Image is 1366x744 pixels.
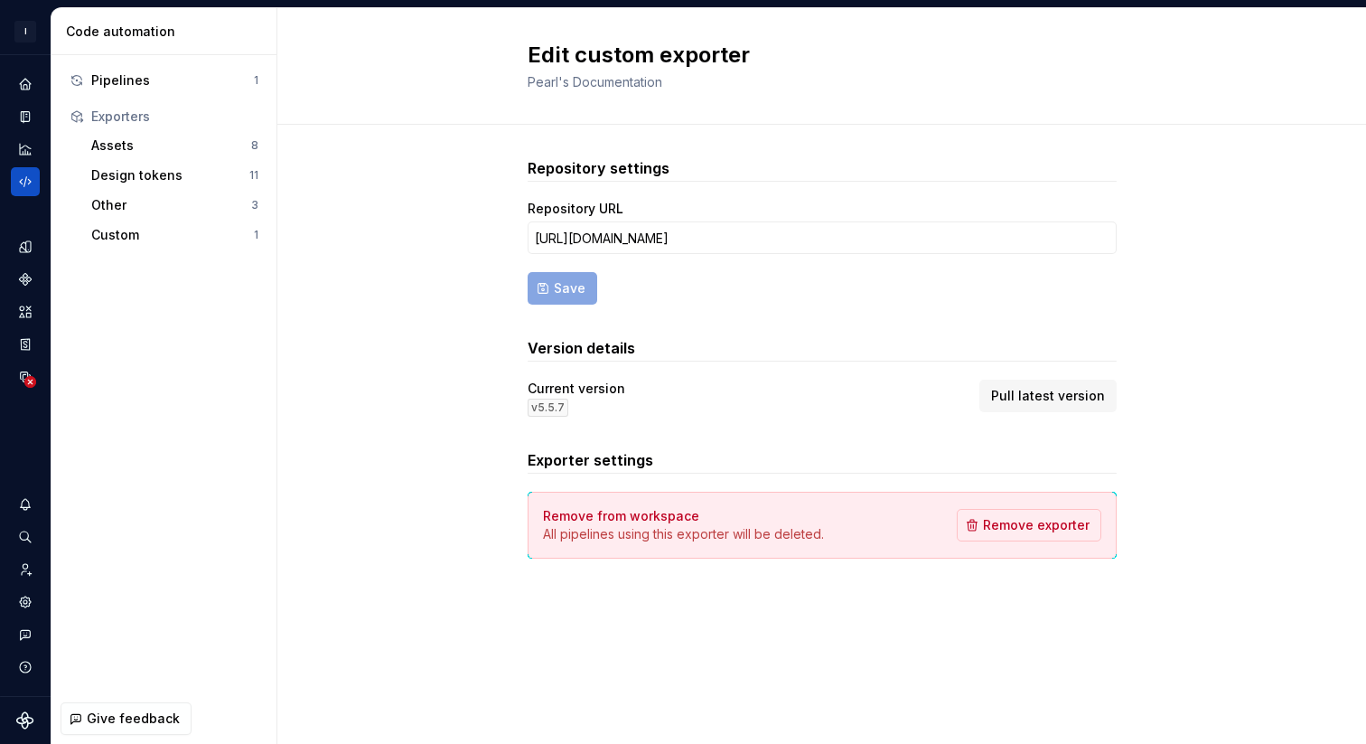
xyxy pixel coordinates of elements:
[254,228,258,242] div: 1
[528,200,623,218] label: Repository URL
[11,620,40,649] button: Contact support
[979,380,1117,412] button: Pull latest version
[528,449,1117,471] h3: Exporter settings
[61,702,192,735] button: Give feedback
[4,12,47,51] button: I
[11,297,40,326] a: Assets
[11,555,40,584] a: Invite team
[11,490,40,519] button: Notifications
[11,588,40,617] a: Settings
[11,330,40,359] a: Storybook stories
[528,157,1117,179] h3: Repository settings
[91,196,251,214] div: Other
[254,73,258,88] div: 1
[91,108,258,126] div: Exporters
[91,226,254,244] div: Custom
[84,221,266,250] button: Custom1
[543,507,699,525] h4: Remove from workspace
[991,387,1105,405] span: Pull latest version
[528,380,625,398] div: Current version
[91,166,249,184] div: Design tokens
[84,131,266,160] button: Assets8
[528,337,1117,359] h3: Version details
[251,198,258,212] div: 3
[528,74,662,89] span: Pearl's Documentation
[87,710,180,728] span: Give feedback
[84,191,266,220] button: Other3
[543,525,824,543] p: All pipelines using this exporter will be deleted.
[91,71,254,89] div: Pipelines
[11,102,40,131] a: Documentation
[11,232,40,261] a: Design tokens
[249,168,258,183] div: 11
[66,23,269,41] div: Code automation
[16,711,34,730] svg: Supernova Logo
[11,135,40,164] a: Analytics
[251,138,258,153] div: 8
[84,161,266,190] button: Design tokens11
[11,70,40,99] a: Home
[957,509,1101,542] button: Remove exporter
[983,516,1090,534] span: Remove exporter
[11,167,40,196] a: Code automation
[11,265,40,294] a: Components
[528,399,568,417] div: v 5.5.7
[91,137,251,155] div: Assets
[11,363,40,391] a: Data sources
[11,523,40,551] button: Search ⌘K
[62,66,266,95] button: Pipelines1
[14,21,36,42] div: I
[528,41,1095,70] h2: Edit custom exporter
